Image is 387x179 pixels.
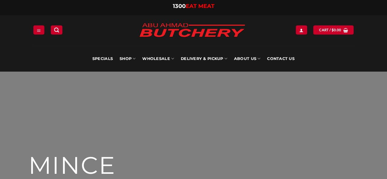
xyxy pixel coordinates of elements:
span: $ [332,27,334,33]
a: Specials [92,46,113,72]
img: Abu Ahmad Butchery [134,19,250,42]
a: Search [51,25,62,34]
a: Login [296,25,307,34]
span: EAT MEAT [186,3,214,9]
a: About Us [234,46,260,72]
a: Contact Us [267,46,295,72]
bdi: 0.00 [332,28,341,32]
a: Menu [33,25,44,34]
span: Cart / [319,27,341,33]
a: SHOP [120,46,136,72]
a: Wholesale [142,46,174,72]
span: 1300 [173,3,186,9]
a: View cart [313,25,354,34]
a: 1300EAT MEAT [173,3,214,9]
a: Delivery & Pickup [181,46,227,72]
